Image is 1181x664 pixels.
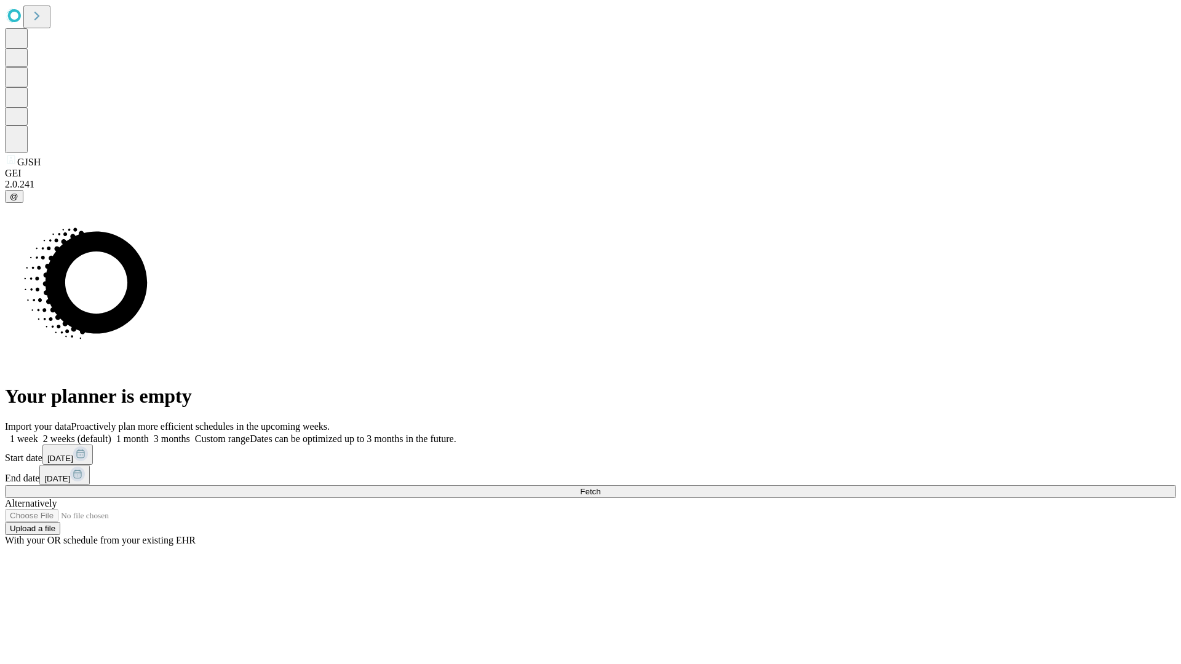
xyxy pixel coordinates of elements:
div: 2.0.241 [5,179,1176,190]
button: [DATE] [42,445,93,465]
span: 3 months [154,433,190,444]
div: End date [5,465,1176,485]
span: Fetch [580,487,600,496]
h1: Your planner is empty [5,385,1176,408]
button: Fetch [5,485,1176,498]
span: 1 month [116,433,149,444]
span: @ [10,192,18,201]
span: Alternatively [5,498,57,508]
span: [DATE] [47,454,73,463]
span: With your OR schedule from your existing EHR [5,535,196,545]
span: GJSH [17,157,41,167]
span: 1 week [10,433,38,444]
span: Proactively plan more efficient schedules in the upcoming weeks. [71,421,330,432]
button: Upload a file [5,522,60,535]
span: Import your data [5,421,71,432]
span: Dates can be optimized up to 3 months in the future. [250,433,456,444]
span: Custom range [195,433,250,444]
div: GEI [5,168,1176,179]
span: 2 weeks (default) [43,433,111,444]
button: [DATE] [39,465,90,485]
button: @ [5,190,23,203]
span: [DATE] [44,474,70,483]
div: Start date [5,445,1176,465]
